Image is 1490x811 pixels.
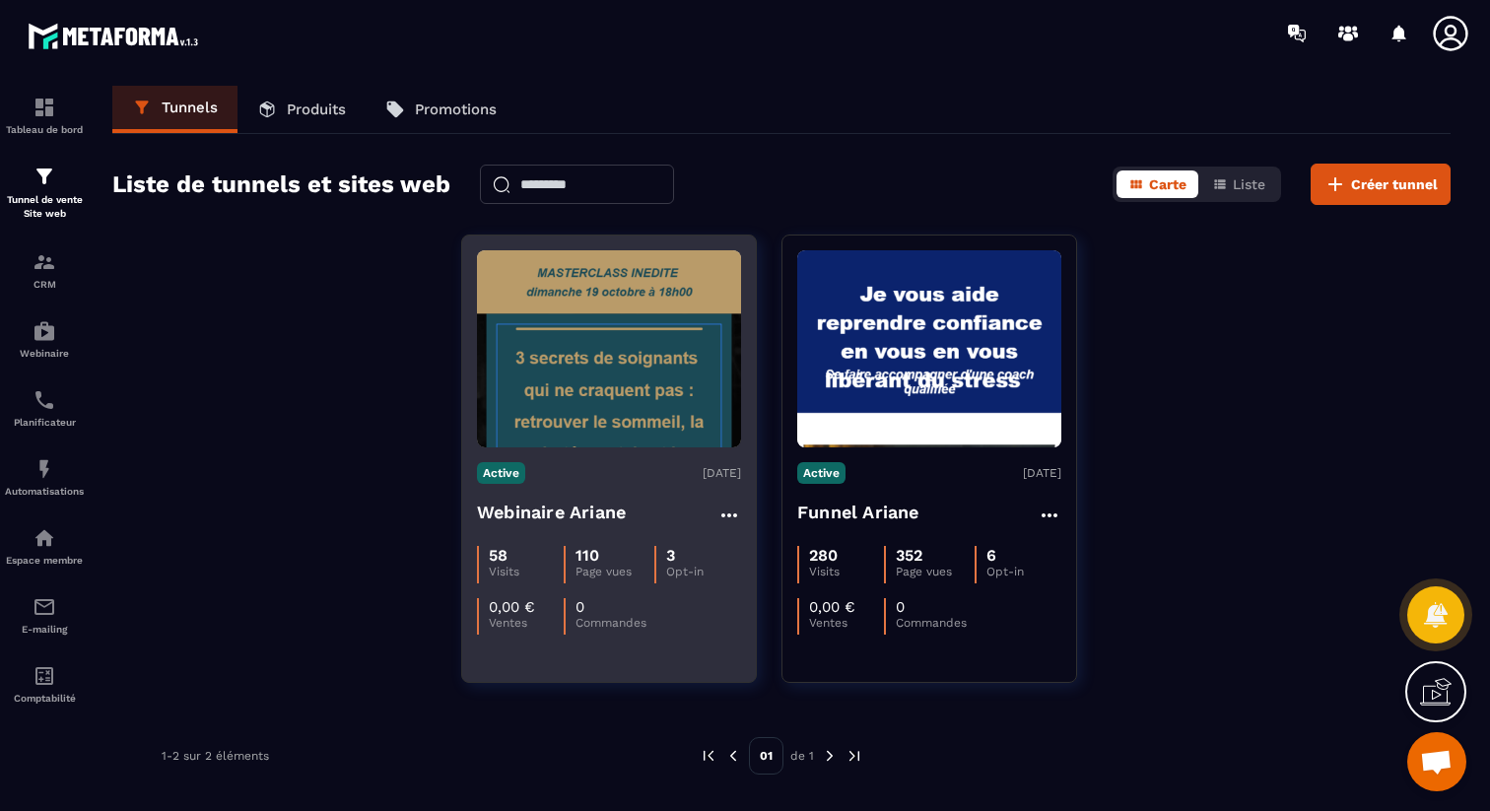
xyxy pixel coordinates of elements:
p: Automatisations [5,486,84,497]
img: image [477,250,741,447]
p: Promotions [415,101,497,118]
a: formationformationCRM [5,236,84,304]
p: 3 [666,546,675,565]
a: formationformationTunnel de vente Site web [5,150,84,236]
a: accountantaccountantComptabilité [5,649,84,718]
img: prev [724,747,742,765]
p: Opt-in [986,565,1061,578]
p: 58 [489,546,508,565]
p: 0 [896,598,905,616]
p: 01 [749,737,783,775]
p: Tunnel de vente Site web [5,193,84,221]
p: Active [477,462,525,484]
img: formation [33,96,56,119]
img: automations [33,457,56,481]
h2: Liste de tunnels et sites web [112,165,450,204]
p: Tableau de bord [5,124,84,135]
p: Comptabilité [5,693,84,704]
a: formationformationTableau de bord [5,81,84,150]
a: schedulerschedulerPlanificateur [5,373,84,442]
p: Webinaire [5,348,84,359]
p: Visits [809,565,884,578]
p: Visits [489,565,564,578]
img: next [846,747,863,765]
a: Produits [237,86,366,133]
img: prev [700,747,717,765]
img: next [821,747,839,765]
span: Liste [1233,176,1265,192]
a: emailemailE-mailing [5,580,84,649]
button: Liste [1200,170,1277,198]
img: logo [28,18,205,54]
p: Active [797,462,846,484]
p: 0 [576,598,584,616]
img: email [33,595,56,619]
img: scheduler [33,388,56,412]
a: Promotions [366,86,516,133]
p: 0,00 € [489,598,535,616]
h4: Webinaire Ariane [477,499,626,526]
p: Commandes [896,616,971,630]
p: Opt-in [666,565,741,578]
p: Planificateur [5,417,84,428]
h4: Funnel Ariane [797,499,919,526]
p: Ventes [489,616,564,630]
p: Page vues [896,565,974,578]
p: E-mailing [5,624,84,635]
p: 1-2 sur 2 éléments [162,749,269,763]
a: automationsautomationsWebinaire [5,304,84,373]
p: 352 [896,546,922,565]
a: automationsautomationsEspace membre [5,511,84,580]
a: automationsautomationsAutomatisations [5,442,84,511]
p: Tunnels [162,99,218,116]
p: Commandes [576,616,650,630]
a: Tunnels [112,86,237,133]
div: Ouvrir le chat [1407,732,1466,791]
p: CRM [5,279,84,290]
span: Créer tunnel [1351,174,1438,194]
span: Carte [1149,176,1186,192]
button: Créer tunnel [1311,164,1451,205]
p: 110 [576,546,599,565]
p: Produits [287,101,346,118]
p: Ventes [809,616,884,630]
img: image [797,250,1061,447]
p: Espace membre [5,555,84,566]
p: Page vues [576,565,653,578]
img: formation [33,165,56,188]
img: accountant [33,664,56,688]
p: de 1 [790,748,814,764]
p: 280 [809,546,838,565]
img: automations [33,319,56,343]
p: [DATE] [703,466,741,480]
p: [DATE] [1023,466,1061,480]
button: Carte [1117,170,1198,198]
img: formation [33,250,56,274]
p: 6 [986,546,996,565]
img: automations [33,526,56,550]
p: 0,00 € [809,598,855,616]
